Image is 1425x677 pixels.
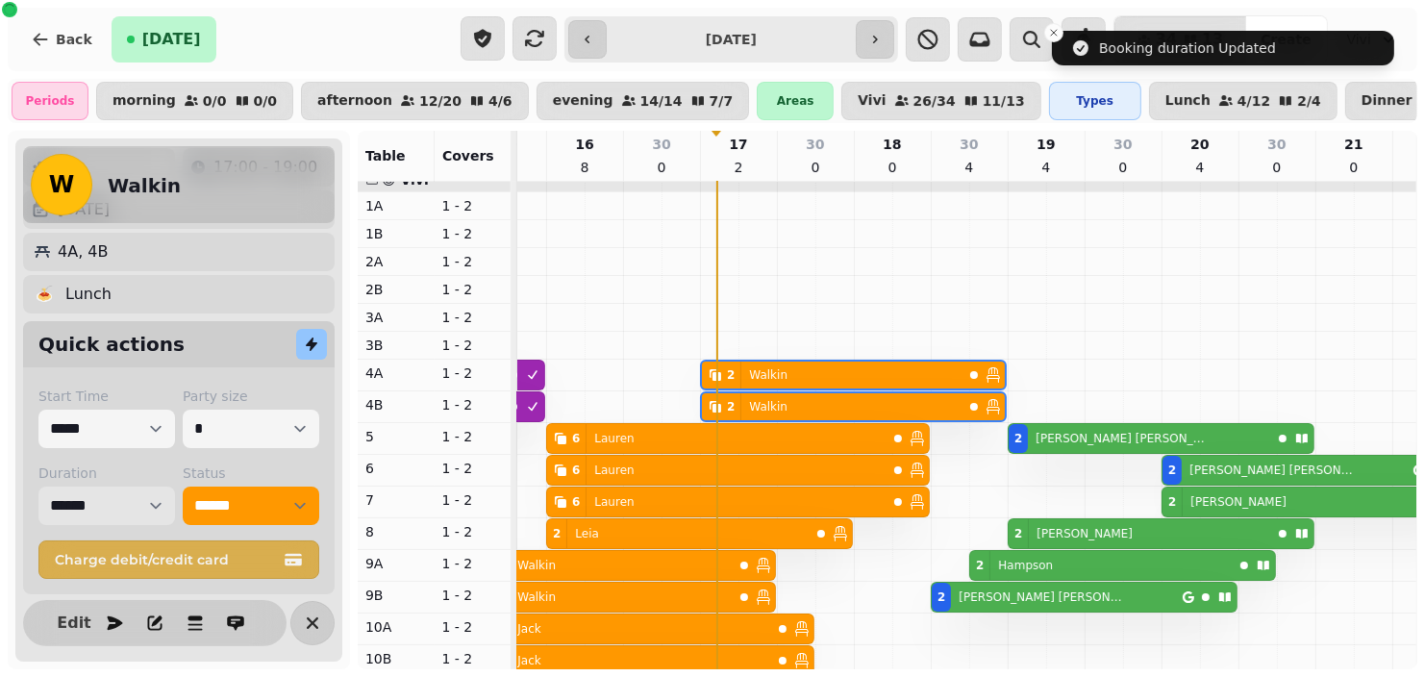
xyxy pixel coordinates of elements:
p: 4 [1038,158,1054,177]
p: [PERSON_NAME] [PERSON_NAME] [959,589,1127,605]
span: Covers [442,148,494,163]
label: Status [183,464,319,483]
p: 30 [806,135,824,154]
p: 1B [365,224,427,243]
label: Start Time [38,387,175,406]
p: Hampson [998,558,1053,573]
button: morning0/00/0 [96,82,293,120]
p: 30 [1113,135,1132,154]
div: 6 [572,463,580,478]
p: 4B [365,395,427,414]
span: W [49,173,74,196]
p: 2B [365,280,427,299]
p: 1 - 2 [442,336,504,355]
p: 0 [1269,158,1285,177]
p: 1 - 2 [442,490,504,510]
div: 2 [1014,526,1022,541]
p: 17 [729,135,747,154]
button: Vivi26/3411/13 [841,82,1041,120]
p: 0 [1346,158,1362,177]
p: Lunch [65,283,112,306]
p: 9B [365,586,427,605]
h2: Quick actions [38,331,185,358]
p: 4 / 12 [1237,94,1270,108]
p: 1 - 2 [442,459,504,478]
p: Dinner [1362,93,1412,109]
span: [DATE] [142,32,201,47]
p: Walkin [517,589,556,605]
p: 30 [960,135,978,154]
p: Walkin [517,558,556,573]
p: morning [112,93,176,109]
p: 10A [365,617,427,637]
p: 10B [365,649,427,668]
label: Duration [38,464,175,483]
p: 1 - 2 [442,554,504,573]
p: 1 - 2 [442,395,504,414]
p: [PERSON_NAME] [1037,526,1133,541]
div: 2 [937,589,945,605]
p: 4 [1192,158,1208,177]
p: 3A [365,308,427,327]
p: Lunch [1165,93,1211,109]
button: [DATE] [112,16,216,63]
p: Walkin [749,367,787,383]
p: 16 [575,135,593,154]
p: 0 / 0 [254,94,278,108]
p: [PERSON_NAME] [PERSON_NAME] [1036,431,1212,446]
p: 1 - 2 [442,364,504,383]
p: 0 [654,158,669,177]
p: 4A, 4B [58,240,108,263]
p: Jack [517,621,540,637]
p: 5 [365,427,427,446]
div: Areas [757,82,834,120]
p: 1 - 2 [442,427,504,446]
p: 0 / 0 [203,94,227,108]
div: Periods [12,82,88,120]
button: Lunch4/122/4 [1149,82,1337,120]
h2: Walkin [108,172,181,199]
p: 4 [962,158,977,177]
p: Lauren [594,431,634,446]
p: 1 - 2 [442,649,504,668]
p: 6 [365,459,427,478]
p: 2 / 4 [1297,94,1321,108]
p: 1 - 2 [442,617,504,637]
p: 1 - 2 [442,224,504,243]
p: 2A [365,252,427,271]
span: Table [365,148,406,163]
p: 4A [365,364,427,383]
p: 1 - 2 [442,522,504,541]
p: 1 - 2 [442,196,504,215]
div: 6 [572,494,580,510]
p: 7 [365,490,427,510]
span: Edit [62,615,86,631]
p: 4 / 6 [488,94,512,108]
p: 12 / 20 [419,94,462,108]
button: evening14/147/7 [537,82,750,120]
p: 19 [1037,135,1055,154]
p: 0 [808,158,823,177]
div: 2 [727,367,735,383]
p: 14 / 14 [640,94,683,108]
button: afternoon12/204/6 [301,82,529,120]
span: Charge debit/credit card [55,553,280,566]
div: 2 [1168,494,1176,510]
p: Jack [517,653,540,668]
p: 0 [885,158,900,177]
div: 6 [572,431,580,446]
p: Lauren [594,463,634,478]
p: 9A [365,554,427,573]
p: Walkin [749,399,787,414]
p: 1A [365,196,427,215]
button: Back [15,16,108,63]
p: 1 - 2 [442,308,504,327]
p: [PERSON_NAME] [1190,494,1287,510]
p: 8 [365,522,427,541]
div: Types [1049,82,1141,120]
p: 30 [652,135,670,154]
p: 2 [731,158,746,177]
span: Back [56,33,92,46]
p: Leia [575,526,599,541]
p: 8 [577,158,592,177]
